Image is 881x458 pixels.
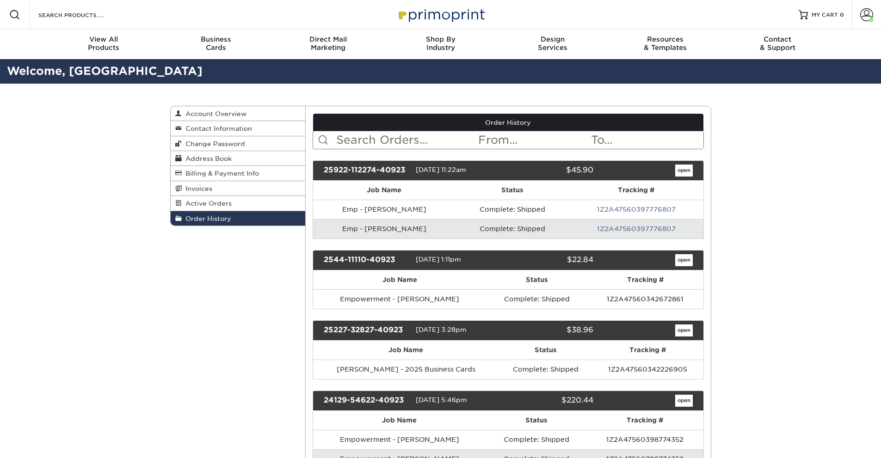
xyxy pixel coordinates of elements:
[171,106,306,121] a: Account Overview
[171,151,306,166] a: Address Book
[499,341,592,360] th: Status
[592,341,703,360] th: Tracking #
[497,35,609,52] div: Services
[182,170,259,177] span: Billing & Payment Info
[477,131,590,149] input: From...
[675,324,693,336] a: open
[37,9,128,20] input: SEARCH PRODUCTS.....
[182,200,232,207] span: Active Orders
[313,341,499,360] th: Job Name
[501,165,600,177] div: $45.90
[592,360,703,379] td: 1Z2A47560342226905
[313,181,456,200] th: Job Name
[313,289,487,309] td: Empowerment - [PERSON_NAME]
[416,256,461,263] span: [DATE] 1:11pm
[171,181,306,196] a: Invoices
[313,430,486,449] td: Empowerment - [PERSON_NAME]
[313,219,456,238] td: Emp - [PERSON_NAME]
[384,30,497,59] a: Shop ByIndustry
[384,35,497,52] div: Industry
[182,110,246,117] span: Account Overview
[272,35,384,52] div: Marketing
[182,155,232,162] span: Address Book
[313,270,487,289] th: Job Name
[587,270,703,289] th: Tracking #
[171,136,306,151] a: Change Password
[317,395,416,407] div: 24129-54622-40923
[317,254,416,266] div: 2544-11110-40923
[182,125,252,132] span: Contact Information
[721,35,834,43] span: Contact
[486,411,587,430] th: Status
[569,181,703,200] th: Tracking #
[501,324,600,336] div: $38.96
[497,30,609,59] a: DesignServices
[609,30,721,59] a: Resources& Templates
[587,430,703,449] td: 1Z2A47560398774352
[675,165,693,177] a: open
[721,30,834,59] a: Contact& Support
[499,360,592,379] td: Complete: Shipped
[590,131,703,149] input: To...
[456,200,570,219] td: Complete: Shipped
[597,225,676,232] a: 1Z2A47560397776807
[812,11,838,19] span: MY CART
[487,289,587,309] td: Complete: Shipped
[416,166,466,173] span: [DATE] 11:22am
[171,121,306,136] a: Contact Information
[416,326,467,333] span: [DATE] 3:28pm
[721,35,834,52] div: & Support
[313,360,499,379] td: [PERSON_NAME] - 2025 Business Cards
[48,35,160,52] div: Products
[313,114,703,131] a: Order History
[675,254,693,266] a: open
[48,30,160,59] a: View AllProducts
[317,324,416,336] div: 25227-32827-40923
[456,219,570,238] td: Complete: Shipped
[384,35,497,43] span: Shop By
[487,270,587,289] th: Status
[160,30,272,59] a: BusinessCards
[501,254,600,266] div: $22.84
[272,30,384,59] a: Direct MailMarketing
[171,166,306,181] a: Billing & Payment Info
[313,200,456,219] td: Emp - [PERSON_NAME]
[317,165,416,177] div: 25922-112274-40923
[182,215,231,222] span: Order History
[840,12,844,18] span: 0
[486,430,587,449] td: Complete: Shipped
[171,196,306,211] a: Active Orders
[609,35,721,52] div: & Templates
[597,206,676,213] a: 1Z2A47560397776807
[171,211,306,226] a: Order History
[501,395,600,407] div: $220.44
[335,131,477,149] input: Search Orders...
[675,395,693,407] a: open
[497,35,609,43] span: Design
[609,35,721,43] span: Resources
[182,185,212,192] span: Invoices
[313,411,486,430] th: Job Name
[587,411,703,430] th: Tracking #
[182,140,245,147] span: Change Password
[394,5,487,24] img: Primoprint
[587,289,703,309] td: 1Z2A47560342672861
[416,396,467,403] span: [DATE] 5:46pm
[48,35,160,43] span: View All
[272,35,384,43] span: Direct Mail
[160,35,272,52] div: Cards
[456,181,570,200] th: Status
[160,35,272,43] span: Business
